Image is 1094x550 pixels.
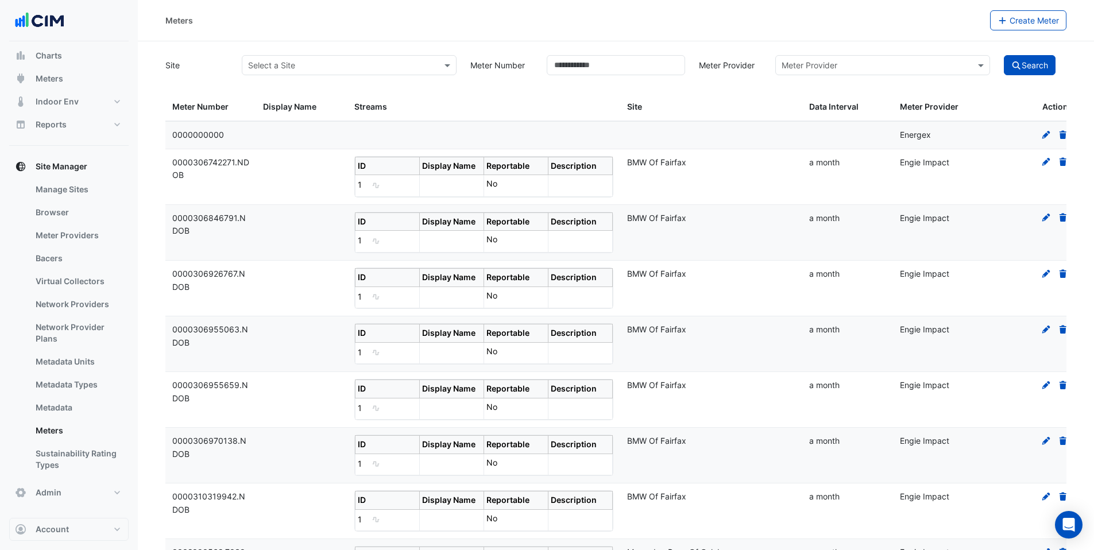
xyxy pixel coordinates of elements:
[419,491,484,510] th: Display Name
[26,270,129,293] a: Virtual Collectors
[627,380,686,390] span: BMW Of Fairfax
[548,157,612,175] th: Description
[366,345,385,361] div: Cannot estimate meter data for meters with data interval 1 month.
[15,96,26,107] app-icon: Indoor Env
[354,102,387,111] span: Streams
[809,324,840,334] span: a month
[484,342,548,363] td: No
[26,396,129,419] a: Metadata
[419,436,484,454] th: Display Name
[26,316,129,350] a: Network Provider Plans
[1058,213,1068,223] a: Delete
[627,269,686,278] span: BMW Of Fairfax
[484,231,548,252] td: No
[358,403,362,413] span: 1
[358,514,362,524] span: 1
[9,178,129,481] div: Site Manager
[1058,269,1068,278] a: Delete
[1010,16,1059,25] span: Create Meter
[900,102,958,111] span: Meter Provider
[9,67,129,90] button: Meters
[484,157,548,175] th: Reportable
[26,293,129,316] a: Network Providers
[809,102,859,111] span: Data Interval
[900,324,949,334] span: Engie Impact
[627,157,686,167] span: BMW Of Fairfax
[900,157,949,167] span: Engie Impact
[36,524,69,535] span: Account
[627,102,642,111] span: Site
[484,436,548,454] th: Reportable
[172,436,246,459] span: 0000306970138.NDOB
[1058,324,1068,334] a: Delete
[26,373,129,396] a: Metadata Types
[172,269,245,292] span: 0000306926767.NDOB
[358,180,362,189] span: 1
[484,380,548,398] th: Reportable
[9,481,129,504] button: Admin
[36,119,67,130] span: Reports
[484,491,548,510] th: Reportable
[627,436,686,446] span: BMW Of Fairfax
[36,96,79,107] span: Indoor Env
[9,155,129,178] button: Site Manager
[1058,157,1068,167] a: Delete
[1055,511,1083,539] div: Open Intercom Messenger
[15,487,26,498] app-icon: Admin
[355,324,419,342] th: ID
[15,73,26,84] app-icon: Meters
[627,324,686,334] span: BMW Of Fairfax
[900,491,949,501] span: Engie Impact
[548,380,612,398] th: Description
[1042,100,1068,114] span: Action
[172,157,249,180] span: 0000306742271.NDOB
[172,491,245,514] span: 0000310319942.NDOB
[358,235,362,245] span: 1
[484,268,548,286] th: Reportable
[900,213,949,223] span: Engie Impact
[484,454,548,475] td: No
[9,518,129,541] button: Account
[366,177,385,193] div: Cannot estimate meter data for meters with data interval 1 month.
[366,512,385,528] div: Cannot estimate meter data for meters with data interval 1 month.
[165,14,193,26] div: Meters
[548,491,612,510] th: Description
[1058,130,1068,140] a: Delete
[358,347,362,357] span: 1
[15,119,26,130] app-icon: Reports
[9,90,129,113] button: Indoor Env
[355,212,419,231] th: ID
[26,201,129,224] a: Browser
[419,380,484,398] th: Display Name
[172,324,248,347] span: 0000306955063.NDOB
[172,380,248,403] span: 0000306955659.NDOB
[809,213,840,223] span: a month
[26,350,129,373] a: Metadata Units
[484,324,548,342] th: Reportable
[358,459,362,468] span: 1
[900,436,949,446] span: Engie Impact
[366,401,385,417] div: Cannot estimate meter data for meters with data interval 1 month.
[355,380,419,398] th: ID
[36,73,63,84] span: Meters
[366,289,385,305] div: Cannot estimate meter data for meters with data interval 1 month.
[172,213,246,236] span: 0000306846791.NDOB
[990,10,1067,30] button: Create Meter
[172,102,229,111] span: Meter Number
[14,9,65,32] img: Company Logo
[15,50,26,61] app-icon: Charts
[900,380,949,390] span: Engie Impact
[26,178,129,201] a: Manage Sites
[548,436,612,454] th: Description
[809,436,840,446] span: a month
[548,212,612,231] th: Description
[809,491,840,501] span: a month
[358,292,362,301] span: 1
[484,175,548,196] td: No
[548,268,612,286] th: Description
[9,44,129,67] button: Charts
[1004,55,1056,75] button: Search
[9,113,129,136] button: Reports
[419,157,484,175] th: Display Name
[36,50,62,61] span: Charts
